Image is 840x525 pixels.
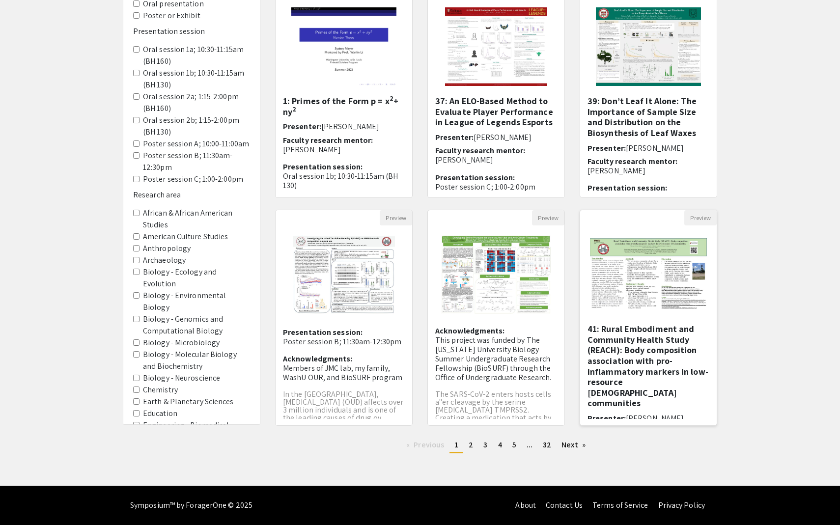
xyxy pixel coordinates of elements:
[435,133,557,142] h6: Presenter:
[527,440,532,450] span: ...
[592,500,648,510] a: Terms of Service
[469,440,473,450] span: 2
[143,396,234,408] label: Earth & Planetary Sciences
[143,173,243,185] label: Poster session C; 1:00-2:00pm
[143,138,249,150] label: Poster session A; 10:00-11:00am
[143,313,250,337] label: Biology - Genomics and Computational Biology
[588,143,709,153] h6: Presenter:
[283,135,373,145] span: Faculty research mentor:
[454,440,458,450] span: 1
[275,210,413,426] div: Open Presentation <p>54: Investigating the role of Cornichon Homolog 3 (CNIH3) on AMPAR subunit c...
[143,44,250,67] label: Oral session 1a; 10:30-11:15am (BH 160)
[143,266,250,290] label: Biology - Ecology and Evolution
[435,155,557,165] p: [PERSON_NAME]
[483,440,487,450] span: 3
[283,390,405,422] p: In the [GEOGRAPHIC_DATA], [MEDICAL_DATA] (OUD) affects over 3 million individuals and is one of t...
[143,419,250,443] label: Engineering - Biomedical Engineering
[283,363,405,382] p: Members of JMC lab, my family, WashU OUR, and BioSURF program
[283,225,404,324] img: <p>54: Investigating the role of Cornichon Homolog 3 (CNIH3) on AMPAR subunit composition in opio...
[143,408,177,419] label: Education
[283,354,353,364] span: Acknowledgments:
[588,414,709,423] h6: Presenter:
[292,105,296,113] sup: 2
[435,96,557,128] h5: 37: An ELO-Based Method to Evaluate Player Performance in League of Legends Esports
[283,122,405,131] h6: Presenter:
[580,210,717,426] div: Open Presentation <p class="ql-align-center"><strong>41: Rural Embodiment and Community Health St...
[474,132,532,142] span: [PERSON_NAME]
[321,121,379,132] span: [PERSON_NAME]
[143,243,191,254] label: Anthropology
[283,162,363,172] span: Presentation session:
[143,254,186,266] label: Archaeology
[143,10,200,22] label: Poster or Exhibit
[626,143,684,153] span: [PERSON_NAME]
[543,440,551,450] span: 32
[512,440,516,450] span: 5
[546,500,583,510] a: Contact Us
[143,337,220,349] label: Biology - Microbiology
[435,145,525,156] span: Faculty research mentor:
[7,481,42,518] iframe: Chat
[431,225,561,324] img: <p>42: Developing Serine Protease Inhibitors as Anti-Viral and Cancer Treatments</p>
[435,326,505,336] span: Acknowledgments:
[143,91,250,114] label: Oral session 2a; 1:15-2:00pm (BH 160)
[684,210,717,225] button: Preview
[515,500,536,510] a: About
[143,67,250,91] label: Oral session 1b; 10:30-11:15am (BH 130)
[390,94,393,103] sup: 2
[283,337,405,346] p: Poster session B; 11:30am-12:30pm
[532,210,564,225] button: Preview
[283,145,405,154] p: [PERSON_NAME]
[143,207,250,231] label: African & African American Studies
[143,150,250,173] label: Poster session B; 11:30am-12:30pm
[588,183,667,193] span: Presentation session:
[588,96,709,138] h5: 39: Don’t Leaf It Alone: The Importance of Sample Size and Distribution on the Biosynthesis of Le...
[626,413,684,423] span: [PERSON_NAME]
[588,156,677,166] span: Faculty research mentor:
[435,182,557,192] p: Poster session C; 1:00-2:00pm
[283,327,363,337] span: Presentation session:
[133,27,250,36] h6: Presentation session
[435,172,515,183] span: Presentation session:
[588,166,709,175] p: [PERSON_NAME]
[143,231,228,243] label: American Culture Studies
[588,324,709,409] h5: 41: Rural Embodiment and Community Health Study (REACH): Body composition association with pro-in...
[143,372,220,384] label: Biology - Neuroscience
[143,290,250,313] label: Biology - Environmental Biology
[143,384,178,396] label: Chemistry
[580,228,717,321] img: <p class="ql-align-center"><strong>41: Rural Embodiment and Community Health Study (REACH): Body ...
[143,114,250,138] label: Oral session 2b; 1:15-2:00pm (BH 130)
[427,210,565,426] div: Open Presentation <p>42: Developing Serine Protease Inhibitors as Anti-Viral and Cancer Treatment...
[435,390,557,430] p: The SARS-CoV-2 enters hosts cells a"er cleavage by the serine [MEDICAL_DATA] TMPRSS2. Creating a ...
[557,438,590,452] a: Next page
[275,438,717,453] ul: Pagination
[380,210,412,225] button: Preview
[143,349,250,372] label: Biology - Molecular Biology and Biochemistry
[414,440,444,450] span: Previous
[133,190,250,199] h6: Research area
[658,500,705,510] a: Privacy Policy
[130,486,252,525] div: Symposium™ by ForagerOne © 2025
[498,440,502,450] span: 4
[435,335,557,383] p: This project was funded by The [US_STATE] University Biology Summer Undergraduate Research Fellow...
[283,96,405,117] h5: 1: Primes of the Form p = x + ny
[283,171,405,190] p: Oral session 1b; 10:30-11:15am (BH 130)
